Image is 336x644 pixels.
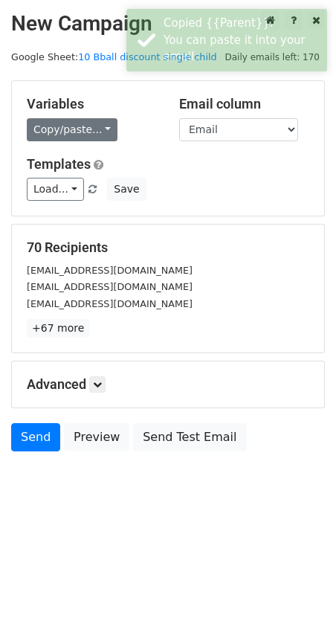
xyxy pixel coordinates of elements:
[27,265,193,276] small: [EMAIL_ADDRESS][DOMAIN_NAME]
[27,376,309,393] h5: Advanced
[27,298,193,309] small: [EMAIL_ADDRESS][DOMAIN_NAME]
[164,15,321,65] div: Copied {{Parent}}. You can paste it into your email.
[27,118,117,141] a: Copy/paste...
[133,423,246,451] a: Send Test Email
[11,11,325,36] h2: New Campaign
[78,51,216,62] a: 10 Bball discount single child
[27,239,309,256] h5: 70 Recipients
[107,178,146,201] button: Save
[27,96,157,112] h5: Variables
[11,423,60,451] a: Send
[179,96,309,112] h5: Email column
[27,319,89,338] a: +67 more
[11,51,217,62] small: Google Sheet:
[27,156,91,172] a: Templates
[27,178,84,201] a: Load...
[27,281,193,292] small: [EMAIL_ADDRESS][DOMAIN_NAME]
[64,423,129,451] a: Preview
[262,573,336,644] iframe: Chat Widget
